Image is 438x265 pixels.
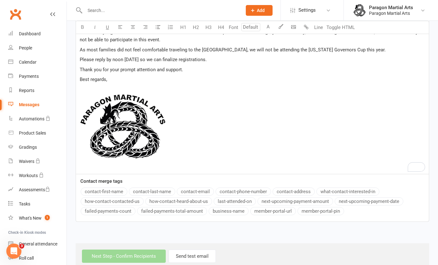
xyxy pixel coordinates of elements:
button: next-upcoming-payment-date [335,197,403,205]
a: Tasks [8,197,66,211]
div: People [19,45,32,50]
button: failed-payments-total-amount [137,207,207,215]
button: contact-last-name [129,187,175,196]
button: last-attended-on [214,197,256,205]
img: thumb_image1511995586.png [353,4,366,17]
span: Best regards, [80,77,107,82]
button: H4 [215,21,227,34]
input: Search... [83,6,238,15]
div: Automations [19,116,44,121]
button: H1 [177,21,189,34]
button: business-name [209,207,249,215]
a: Automations [8,112,66,126]
div: Calendar [19,60,37,65]
div: Reports [19,88,34,93]
button: Add [246,5,273,16]
button: failed-payments-count [81,207,135,215]
div: What's New [19,216,42,221]
a: Reports [8,84,66,98]
div: General attendance [19,241,57,246]
button: contact-first-name [81,187,127,196]
button: contact-phone-number [216,187,271,196]
a: People [8,41,66,55]
span: As most families did not feel comfortable traveling to the [GEOGRAPHIC_DATA], we will not be atte... [80,47,386,53]
a: Dashboard [8,27,66,41]
button: member-portal-pin [297,207,344,215]
span: 3 [19,244,24,249]
a: Payments [8,69,66,84]
div: Waivers [19,159,34,164]
span: U [106,25,109,30]
div: Assessments [19,187,50,192]
img: 337dad66-58bb-44b9-aa21-17ca383bcdbe.jpg [80,93,166,160]
a: Messages [8,98,66,112]
button: Send test email [169,250,216,263]
button: how-contact-contacted-us [81,197,144,205]
button: what-contact-interested-in [316,187,379,196]
div: Paragon Martial Arts [369,10,413,16]
span: Thank you for your prompt attention and support. [80,67,183,72]
button: member-portal-url [250,207,296,215]
div: Roll call [19,256,34,261]
button: U [101,21,114,34]
a: Assessments [8,183,66,197]
span: Add [257,8,265,13]
button: Line [312,21,325,34]
button: A [262,21,274,34]
button: next-upcoming-payment-amount [257,197,333,205]
span: 1 [45,215,50,220]
button: H3 [202,21,215,34]
a: Workouts [8,169,66,183]
button: Font [227,21,240,34]
a: Product Sales [8,126,66,140]
button: how-contact-heard-about-us [145,197,212,205]
div: Gradings [19,145,37,150]
div: Messages [19,102,39,107]
a: Calendar [8,55,66,69]
div: Dashboard [19,31,41,36]
div: Payments [19,74,39,79]
a: Waivers [8,154,66,169]
a: Gradings [8,140,66,154]
button: contact-email [177,187,214,196]
div: Paragon Martial Arts [369,5,413,10]
input: Default [241,23,260,31]
iframe: Intercom live chat [6,244,21,259]
span: Please reply by noon [DATE] so we can finalize registrations. [80,57,207,62]
button: H2 [189,21,202,34]
button: contact-address [273,187,315,196]
div: Workouts [19,173,38,178]
label: Contact merge tags [80,177,123,185]
a: General attendance kiosk mode [8,237,66,251]
div: Product Sales [19,130,46,135]
a: What's New1 [8,211,66,225]
span: Settings [298,3,316,17]
button: Toggle HTML [325,21,356,34]
a: Clubworx [8,6,23,22]
div: Tasks [19,201,30,206]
